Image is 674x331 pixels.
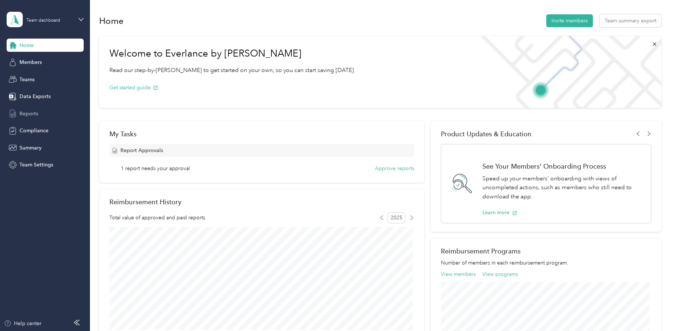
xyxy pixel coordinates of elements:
[375,165,414,172] button: Approve reports
[388,212,405,223] span: 2025
[19,93,51,100] span: Data Exports
[109,214,205,222] span: Total value of approved and paid reports
[109,84,158,91] button: Get started guide
[109,130,414,138] div: My Tasks
[441,259,651,267] p: Number of members in each reimbursement program.
[599,14,662,27] button: Team summary export
[482,270,518,278] button: View programs
[19,76,35,83] span: Teams
[19,127,48,134] span: Compliance
[482,209,517,216] button: Learn more
[109,66,355,75] p: Read our step-by-[PERSON_NAME] to get started on your own, so you can start saving [DATE].
[19,58,42,66] span: Members
[19,42,34,49] span: Home
[441,270,476,278] button: View members
[473,36,661,108] img: Welcome to everlance
[26,18,60,23] div: Team dashboard
[121,165,190,172] span: 1 report needs your approval
[19,110,38,118] span: Reports
[109,198,181,206] h2: Reimbursement History
[633,290,674,331] iframe: Everlance-gr Chat Button Frame
[99,17,124,25] h1: Home
[120,147,163,154] span: Report Approvals
[441,247,651,255] h2: Reimbursement Programs
[109,48,355,60] h1: Welcome to Everlance by [PERSON_NAME]
[19,161,53,169] span: Team Settings
[546,14,593,27] button: Invite members
[4,320,41,327] button: Help center
[19,144,41,152] span: Summary
[482,174,643,201] p: Speed up your members' onboarding with views of uncompleted actions, such as members who still ne...
[441,130,532,138] span: Product Updates & Education
[482,162,643,170] h1: See Your Members' Onboarding Process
